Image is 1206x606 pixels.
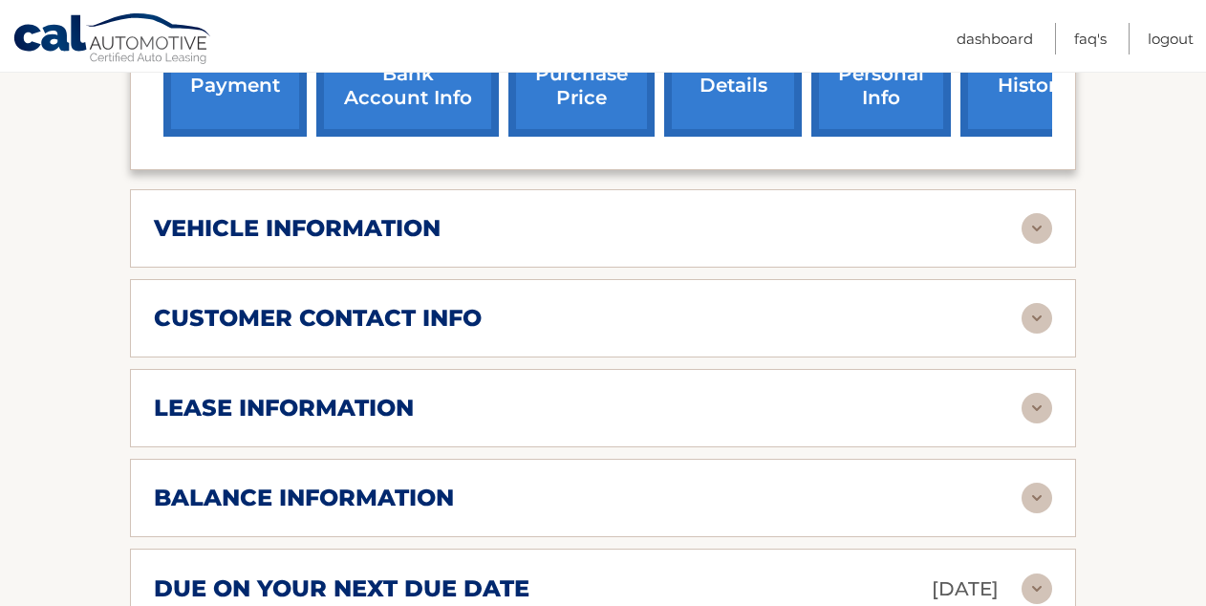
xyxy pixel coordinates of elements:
img: accordion-rest.svg [1022,213,1052,244]
a: Dashboard [957,23,1033,54]
a: account details [664,11,802,137]
a: request purchase price [508,11,655,137]
h2: customer contact info [154,304,482,333]
p: [DATE] [932,573,999,606]
img: accordion-rest.svg [1022,483,1052,513]
a: Cal Automotive [12,12,213,68]
img: accordion-rest.svg [1022,393,1052,423]
h2: vehicle information [154,214,441,243]
a: make a payment [163,11,307,137]
a: Add/Remove bank account info [316,11,499,137]
a: Logout [1148,23,1194,54]
h2: balance information [154,484,454,512]
h2: due on your next due date [154,574,529,603]
a: FAQ's [1074,23,1107,54]
h2: lease information [154,394,414,422]
a: update personal info [811,11,951,137]
img: accordion-rest.svg [1022,303,1052,334]
img: accordion-rest.svg [1022,574,1052,604]
a: payment history [960,11,1104,137]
